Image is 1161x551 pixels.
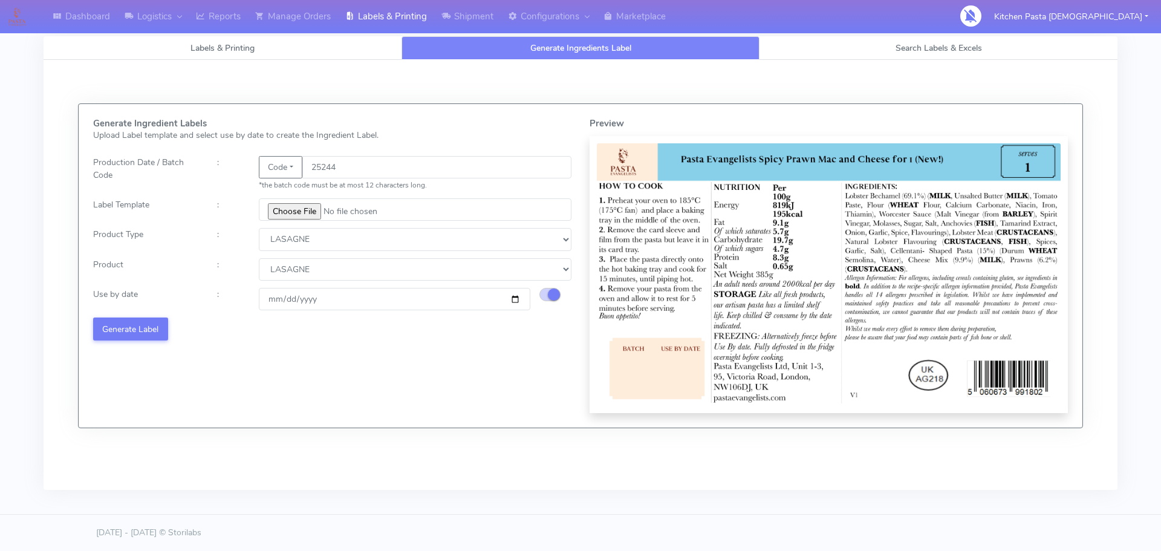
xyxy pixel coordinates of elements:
div: Product Type [84,228,208,250]
h5: Generate Ingredient Labels [93,119,571,129]
p: Upload Label template and select use by date to create the Ingredient Label. [93,129,571,142]
small: *the batch code must be at most 12 characters long. [259,180,427,190]
ul: Tabs [44,36,1117,60]
div: : [208,288,249,310]
span: Generate Ingredients Label [530,42,631,54]
button: Code [259,156,302,178]
div: Production Date / Batch Code [84,156,208,191]
span: Search Labels & Excels [896,42,982,54]
button: Kitchen Pasta [DEMOGRAPHIC_DATA] [985,4,1157,29]
img: Label Preview [597,143,1061,406]
div: : [208,198,249,221]
div: Label Template [84,198,208,221]
div: : [208,228,249,250]
div: Use by date [84,288,208,310]
div: Product [84,258,208,281]
button: Generate Label [93,318,168,340]
div: : [208,258,249,281]
h5: Preview [590,119,1068,129]
span: Labels & Printing [190,42,255,54]
div: : [208,156,249,191]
